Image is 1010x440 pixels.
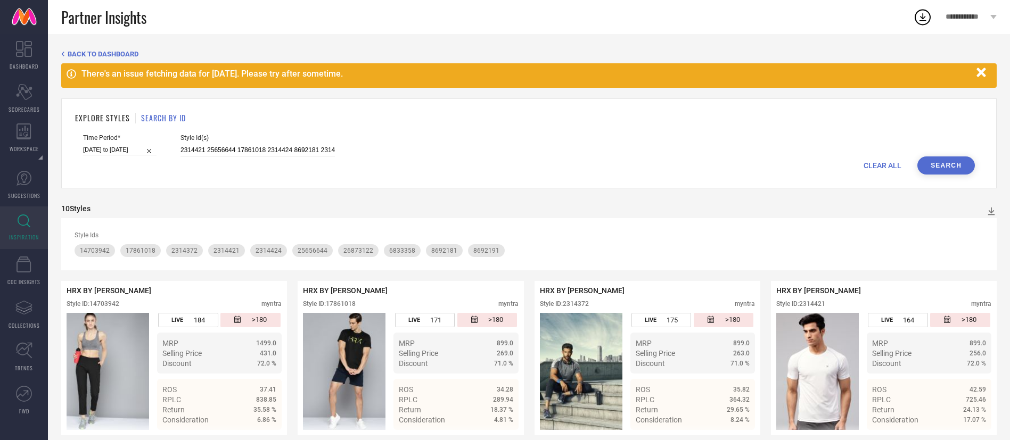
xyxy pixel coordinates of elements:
div: Style Ids [75,231,983,239]
span: Time Period* [83,134,157,142]
span: Discount [162,359,192,368]
span: 71.0 % [730,360,750,367]
div: Click to view image [303,313,385,430]
span: ROS [162,385,177,394]
span: MRP [872,339,888,347]
span: 1499.0 [256,339,276,347]
div: myntra [261,300,282,308]
span: Return [636,405,658,414]
span: LIVE [645,317,656,323]
img: Style preview image [67,313,149,430]
div: myntra [971,300,991,308]
span: 4.81 % [494,416,513,424]
div: 10 Styles [61,204,91,213]
div: There's an issue fetching data for [DATE]. Please try after sometime. [81,69,971,79]
span: 838.85 [256,396,276,403]
div: Number of days the style has been live on the platform [158,313,218,327]
span: 899.0 [497,339,513,347]
span: MRP [636,339,652,347]
span: LIVE [881,317,893,323]
span: RPLC [162,395,181,404]
span: 6833358 [389,247,415,254]
div: Number of days since the style was first listed on the platform [220,313,280,327]
span: 26873122 [343,247,373,254]
span: 263.0 [733,350,750,357]
div: Style ID: 14703942 [67,300,119,308]
span: Selling Price [636,349,675,358]
span: 6.86 % [257,416,276,424]
span: Style Id(s) [180,134,335,142]
span: >180 [962,316,976,325]
span: 72.0 % [257,360,276,367]
span: HRX BY [PERSON_NAME] [540,286,625,295]
h1: SEARCH BY ID [141,112,186,123]
span: TRENDS [15,364,33,372]
div: Style ID: 17861018 [303,300,356,308]
div: Back TO Dashboard [61,50,997,58]
button: Search [917,156,975,175]
span: Discount [872,359,901,368]
span: 17861018 [126,247,155,254]
img: Style preview image [303,313,385,430]
span: HRX BY [PERSON_NAME] [67,286,151,295]
span: 8.24 % [730,416,750,424]
span: Consideration [399,416,445,424]
span: Selling Price [399,349,438,358]
span: >180 [725,316,740,325]
span: 256.0 [970,350,986,357]
span: 34.28 [497,386,513,393]
div: Number of days since the style was first listed on the platform [930,313,990,327]
span: 899.0 [970,339,986,347]
span: 2314424 [256,247,282,254]
span: Return [872,405,894,414]
span: Consideration [162,416,209,424]
span: MRP [399,339,415,347]
span: 289.94 [493,396,513,403]
span: Return [399,405,421,414]
input: Enter comma separated style ids e.g. 12345, 67890 [180,144,335,156]
span: CDC INSIGHTS [7,278,40,286]
span: Consideration [636,416,682,424]
span: 35.58 % [253,406,276,413]
img: Style preview image [776,313,859,430]
span: Selling Price [872,349,912,358]
span: Discount [399,359,428,368]
span: MRP [162,339,178,347]
span: FWD [19,407,29,415]
span: Consideration [872,416,918,424]
div: myntra [735,300,755,308]
div: Open download list [913,7,932,27]
div: Style ID: 2314421 [776,300,825,308]
div: Number of days the style has been live on the platform [631,313,691,327]
span: 364.32 [729,396,750,403]
span: 171 [430,316,441,324]
div: Click to view image [540,313,622,430]
span: 42.59 [970,386,986,393]
span: COLLECTIONS [9,321,40,329]
div: myntra [498,300,519,308]
span: >180 [252,316,267,325]
span: Discount [636,359,665,368]
span: LIVE [408,317,420,323]
div: Style ID: 2314372 [540,300,589,308]
div: Click to view image [776,313,859,430]
span: 71.0 % [494,360,513,367]
span: ROS [399,385,413,394]
div: Number of days the style has been live on the platform [395,313,455,327]
span: RPLC [399,395,417,404]
span: LIVE [171,317,183,323]
span: 14703942 [80,247,110,254]
span: 17.07 % [963,416,986,424]
span: 2314421 [214,247,240,254]
span: >180 [488,316,503,325]
span: 175 [667,316,678,324]
span: ROS [872,385,886,394]
span: DASHBOARD [10,62,38,70]
img: Style preview image [540,313,622,430]
span: SCORECARDS [9,105,40,113]
span: WORKSPACE [10,145,39,153]
span: RPLC [636,395,654,404]
span: 37.41 [260,386,276,393]
span: 431.0 [260,350,276,357]
div: Number of days since the style was first listed on the platform [694,313,753,327]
